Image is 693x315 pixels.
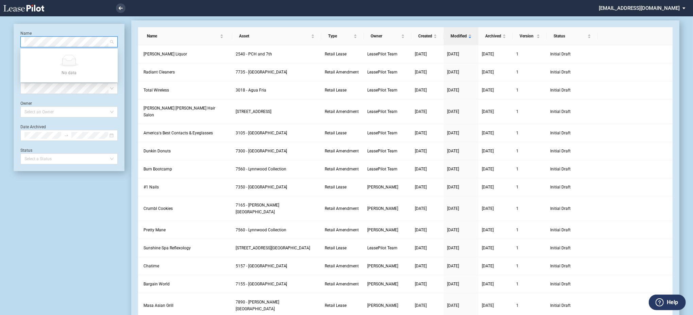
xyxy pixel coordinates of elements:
[143,246,191,250] span: Sunshine Spa Reflexology
[482,109,494,114] span: [DATE]
[367,149,398,153] span: LeasePilot Team
[367,131,398,135] span: LeasePilot Team
[367,130,408,136] a: LeasePilot Team
[367,302,408,309] a: [PERSON_NAME]
[447,206,459,211] span: [DATE]
[367,52,398,56] span: LeasePilot Team
[516,264,519,268] span: 1
[482,52,494,56] span: [DATE]
[550,166,594,172] span: Initial Draft
[236,131,287,135] span: 3105 - Plantation Village
[415,52,427,56] span: [DATE]
[236,167,286,171] span: 7560 - Lynnwood Collection
[236,185,287,189] span: 7350 - Glenwood Park
[367,88,398,93] span: LeasePilot Team
[328,33,352,39] span: Type
[516,149,519,153] span: 1
[520,33,535,39] span: Version
[415,282,427,286] span: [DATE]
[367,109,398,114] span: LeasePilot Team
[143,70,175,74] span: Radiant Cleaners
[667,298,678,307] label: Help
[415,264,427,268] span: [DATE]
[447,52,459,56] span: [DATE]
[415,246,427,250] span: [DATE]
[550,263,594,269] span: Initial Draft
[415,149,427,153] span: [DATE]
[143,185,159,189] span: #1 Nails
[367,148,408,154] a: LeasePilot Team
[547,27,598,45] th: Status
[367,166,408,172] a: LeasePilot Team
[415,303,427,308] span: [DATE]
[367,167,398,171] span: LeasePilot Team
[325,228,359,232] span: Retail Amendment
[418,33,432,39] span: Created
[325,303,346,308] span: Retail Lease
[236,149,287,153] span: 7300 - Elk Crossing
[20,101,32,106] label: Owner
[367,70,398,74] span: LeasePilot Team
[364,27,411,45] th: Owner
[367,264,398,268] span: Alison Mund
[325,264,359,268] span: Retail Amendment
[236,203,279,214] span: 7165 - Denton Towne Crossing
[325,88,346,93] span: Retail Lease
[482,206,494,211] span: [DATE]
[550,51,594,57] span: Initial Draft
[143,52,187,56] span: Clark's Liquor
[482,246,494,250] span: [DATE]
[482,228,494,232] span: [DATE]
[415,70,427,74] span: [DATE]
[143,106,215,117] span: Jina Jina Hair Salon
[367,246,398,250] span: LeasePilot Team
[143,228,166,232] span: Pretty Mane
[516,52,519,56] span: 1
[415,131,427,135] span: [DATE]
[415,88,427,93] span: [DATE]
[367,87,408,94] a: LeasePilot Team
[367,245,408,251] a: LeasePilot Team
[516,303,519,308] span: 1
[143,149,171,153] span: Dunkin Donuts
[411,27,444,45] th: Created
[444,27,478,45] th: Modified
[447,70,459,74] span: [DATE]
[147,33,218,39] span: Name
[367,228,398,232] span: Alison Mund
[232,27,321,45] th: Asset
[143,88,169,93] span: Total Wireless
[447,282,459,286] span: [DATE]
[516,246,519,250] span: 1
[513,27,547,45] th: Version
[516,131,519,135] span: 1
[516,185,519,189] span: 1
[516,167,519,171] span: 1
[550,227,594,233] span: Initial Draft
[367,108,408,115] a: LeasePilot Team
[367,205,408,212] a: [PERSON_NAME]
[239,33,310,39] span: Asset
[550,108,594,115] span: Initial Draft
[236,88,266,93] span: 3018 - Agua Fria
[447,131,459,135] span: [DATE]
[325,185,346,189] span: Retail Lease
[20,78,29,83] label: Type
[482,282,494,286] span: [DATE]
[550,302,594,309] span: Initial Draft
[550,87,594,94] span: Initial Draft
[478,27,513,45] th: Archived
[447,149,459,153] span: [DATE]
[325,149,359,153] span: Retail Amendment
[447,109,459,114] span: [DATE]
[236,282,287,286] span: 7155 - Belmont Center
[447,88,459,93] span: [DATE]
[482,264,494,268] span: [DATE]
[482,131,494,135] span: [DATE]
[451,33,467,39] span: Modified
[550,184,594,190] span: Initial Draft
[482,185,494,189] span: [DATE]
[367,263,408,269] a: [PERSON_NAME]
[367,281,408,287] a: [PERSON_NAME]
[516,88,519,93] span: 1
